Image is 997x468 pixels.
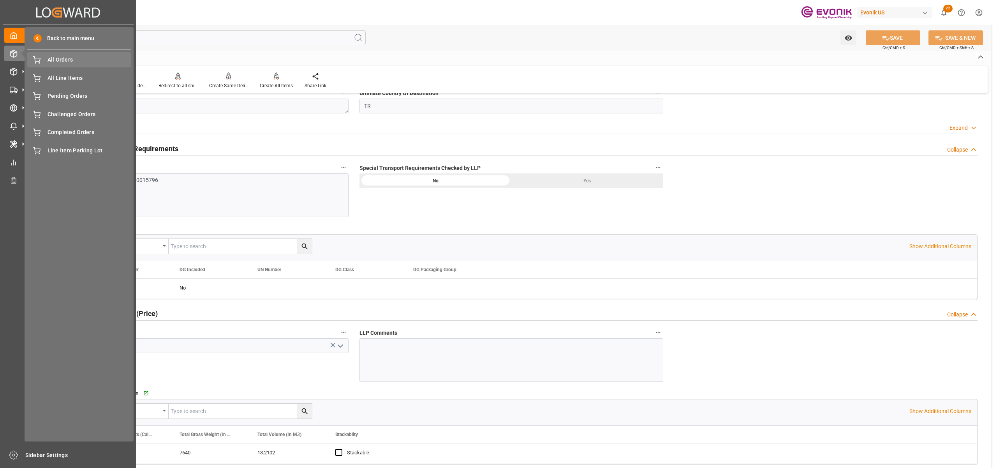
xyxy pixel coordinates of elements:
[359,329,397,337] span: LLP Comments
[27,52,131,67] a: All Orders
[909,407,971,415] p: Show Additional Columns
[943,5,953,12] span: 22
[169,404,312,419] input: Type to search
[939,45,974,51] span: Ctrl/CMD + Shift + S
[359,164,481,172] span: Special Transport Requirements Checked by LLP
[48,74,131,82] span: All Line Items
[36,30,366,45] input: Search Fields
[27,125,131,140] a: Completed Orders
[27,143,131,158] a: Line Item Parking Lot
[48,56,131,64] span: All Orders
[260,82,293,89] div: Create All Items
[334,340,346,352] button: open menu
[48,110,131,118] span: Challenged Orders
[209,82,248,89] div: Create Same Delivery Date
[114,240,160,249] div: Equals
[159,82,197,89] div: Redirect to all shipments
[248,443,326,462] div: 13.2102
[297,239,312,254] button: search button
[883,45,905,51] span: Ctrl/CMD + S
[27,70,131,85] a: All Line Items
[840,30,856,45] button: open menu
[413,267,456,272] span: DG Packaging Group
[857,7,932,18] div: Evonik US
[25,451,133,459] span: Sidebar Settings
[359,173,511,188] div: No
[169,239,312,254] input: Type to search
[180,279,239,297] div: No
[953,4,970,21] button: Help Center
[4,173,132,188] a: Transport Planner
[338,327,349,337] button: Challenge Status
[50,176,336,184] div: EORI number [PERSON_NAME]: 2030015796
[338,162,349,173] button: Special Transport Requirements
[949,124,968,132] div: Expand
[347,444,395,462] div: Stackable
[48,147,131,155] span: Line Item Parking Lot
[180,432,232,437] span: Total Gross Weight (In KG)
[4,154,132,170] a: My Reports
[114,405,160,414] div: Equals
[110,404,169,419] button: open menu
[4,28,132,43] a: My Cockpit
[27,88,131,104] a: Pending Orders
[935,4,953,21] button: show 22 new notifications
[305,82,326,89] div: Share Link
[48,92,131,100] span: Pending Orders
[180,267,205,272] span: DG Included
[928,30,983,45] button: SAVE & NEW
[170,443,248,462] div: 7640
[857,5,935,20] button: Evonik US
[257,267,281,272] span: UN Number
[110,239,169,254] button: open menu
[866,30,920,45] button: SAVE
[335,432,358,437] span: Stackablity
[92,443,404,462] div: Press SPACE to select this row.
[909,242,971,251] p: Show Additional Columns
[335,267,354,272] span: DG Class
[947,311,968,319] div: Collapse
[257,432,301,437] span: Total Volume (In M3)
[653,327,663,337] button: LLP Comments
[297,404,312,419] button: search button
[653,162,663,173] button: Special Transport Requirements Checked by LLP
[947,146,968,154] div: Collapse
[42,34,94,42] span: Back to main menu
[801,6,852,19] img: Evonik-brand-mark-Deep-Purple-RGB.jpeg_1700498283.jpeg
[511,173,663,188] div: Yes
[92,279,482,297] div: Press SPACE to select this row.
[48,128,131,136] span: Completed Orders
[359,89,439,97] span: Ultimate Country Of Destination
[27,106,131,122] a: Challenged Orders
